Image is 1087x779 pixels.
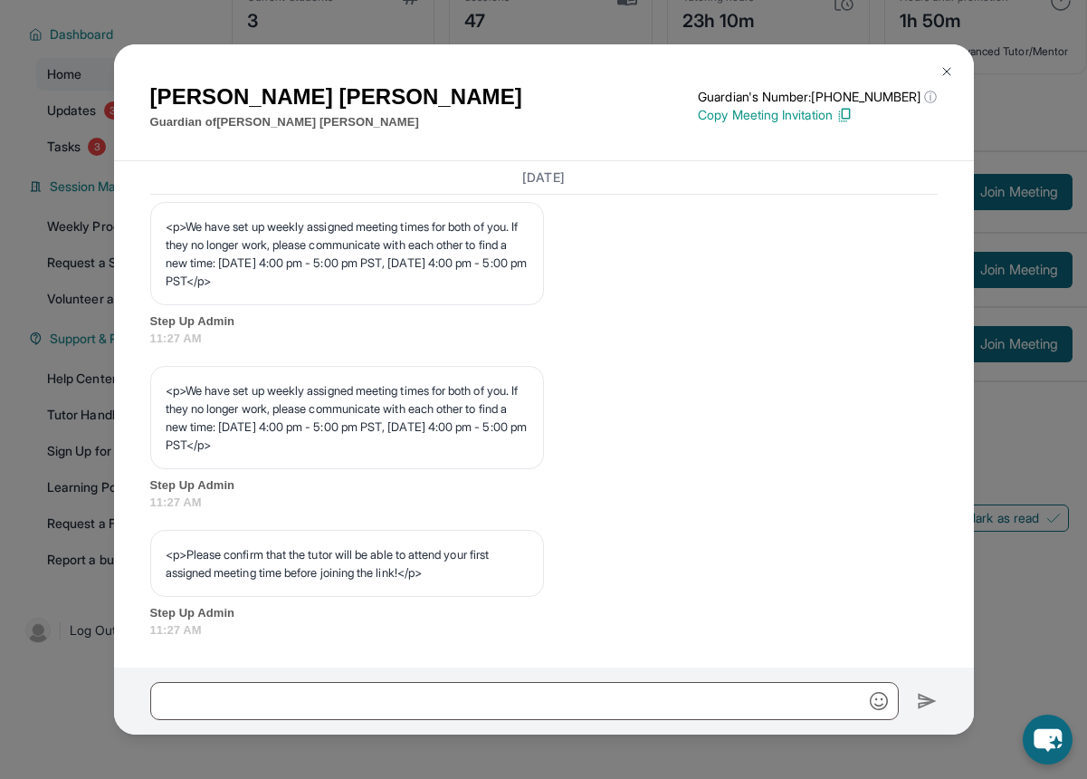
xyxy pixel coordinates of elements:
span: Step Up Admin [150,313,938,331]
span: ⓘ [924,88,937,106]
img: Close Icon [939,64,954,79]
p: Copy Meeting Invitation [698,106,937,124]
span: 11:27 AM [150,330,938,348]
p: <p>We have set up weekly assigned meeting times for both of you. If they no longer work, please c... [166,381,529,454]
button: chat-button [1023,715,1073,765]
p: Guardian of [PERSON_NAME] [PERSON_NAME] [150,113,522,131]
span: Step Up Admin [150,476,938,495]
h1: [PERSON_NAME] [PERSON_NAME] [150,81,522,113]
img: Send icon [917,690,938,712]
img: Emoji [870,692,888,710]
p: <p>We have set up weekly assigned meeting times for both of you. If they no longer work, please c... [166,217,529,290]
h3: [DATE] [150,168,938,187]
p: Guardian's Number: [PHONE_NUMBER] [698,88,937,106]
p: <p>Please confirm that the tutor will be able to attend your first assigned meeting time before j... [166,545,529,582]
img: Copy Icon [836,107,853,123]
span: Step Up Admin [150,604,938,622]
span: 11:27 AM [150,494,938,512]
span: 11:27 AM [150,621,938,640]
